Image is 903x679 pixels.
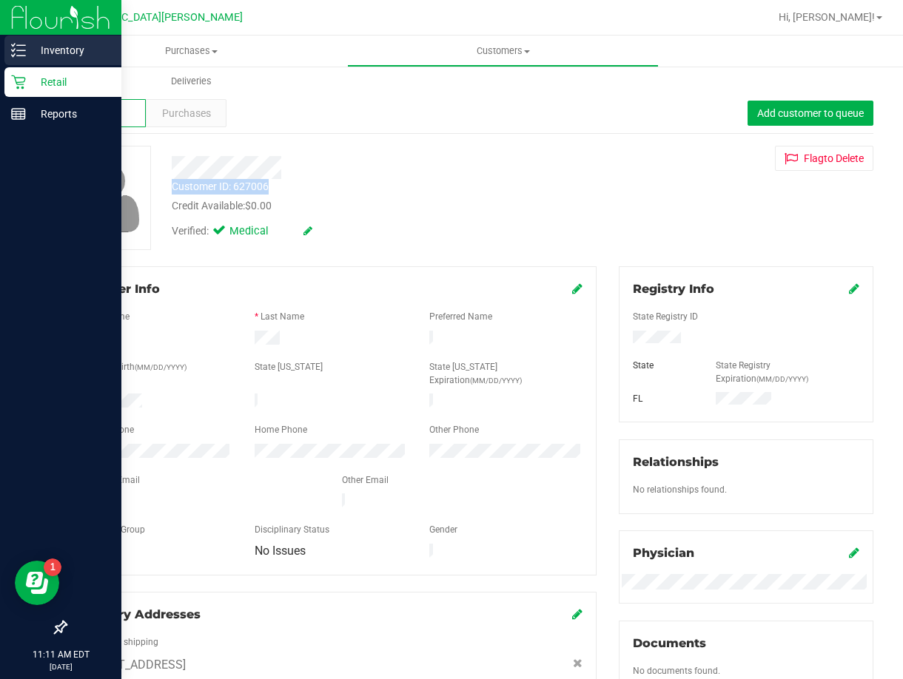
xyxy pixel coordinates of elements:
[15,561,59,605] iframe: Resource center
[135,363,187,371] span: (MM/DD/YYYY)
[11,43,26,58] inline-svg: Inventory
[622,359,705,372] div: State
[633,666,720,676] span: No documents found.
[342,473,389,487] label: Other Email
[261,310,304,323] label: Last Name
[429,523,457,536] label: Gender
[633,546,694,560] span: Physician
[255,544,306,558] span: No Issues
[36,44,347,58] span: Purchases
[633,636,706,650] span: Documents
[748,101,873,126] button: Add customer to queue
[255,360,323,374] label: State [US_STATE]
[162,106,211,121] span: Purchases
[633,455,719,469] span: Relationships
[429,360,583,387] label: State [US_STATE] Expiration
[347,36,659,67] a: Customers
[716,359,859,385] label: State Registry Expiration
[779,11,875,23] span: Hi, [PERSON_NAME]!
[429,423,479,436] label: Other Phone
[11,107,26,121] inline-svg: Reports
[26,41,115,59] p: Inventory
[633,483,727,496] label: No relationships found.
[633,282,714,296] span: Registry Info
[7,661,115,672] p: [DATE]
[36,66,347,97] a: Deliveries
[60,11,243,24] span: [GEOGRAPHIC_DATA][PERSON_NAME]
[470,376,522,385] span: (MM/DD/YYYY)
[11,75,26,89] inline-svg: Retail
[26,73,115,91] p: Retail
[172,198,565,214] div: Credit Available:
[36,36,347,67] a: Purchases
[44,558,61,576] iframe: Resource center unread badge
[172,223,312,240] div: Verified:
[85,360,187,374] label: Date of Birth
[172,179,269,195] div: Customer ID: 627006
[429,310,492,323] label: Preferred Name
[26,105,115,123] p: Reports
[245,200,272,212] span: $0.00
[229,223,289,240] span: Medical
[7,648,115,661] p: 11:11 AM EDT
[775,146,873,171] button: Flagto Delete
[79,656,186,674] span: [STREET_ADDRESS]
[348,44,658,58] span: Customers
[255,523,329,536] label: Disciplinary Status
[633,310,698,323] label: State Registry ID
[151,75,232,88] span: Deliveries
[756,375,808,383] span: (MM/DD/YYYY)
[757,107,864,119] span: Add customer to queue
[79,607,201,621] span: Delivery Addresses
[622,392,705,405] div: FL
[255,423,307,436] label: Home Phone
